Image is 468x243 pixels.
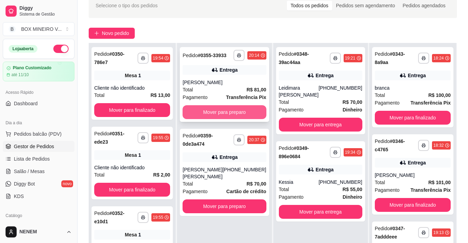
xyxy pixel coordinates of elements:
span: Total [279,186,289,193]
strong: Transferência Pix [410,100,451,106]
span: Total [279,98,289,106]
strong: R$ 100,00 [428,92,451,98]
div: BOX MINEIRO V ... [21,26,62,33]
div: [PHONE_NUMBER] [319,179,362,186]
button: Mover para finalizado [94,103,170,117]
span: Dashboard [14,100,38,107]
div: Pedidos sem agendamento [332,1,399,10]
div: Cliente não identificado [94,84,170,91]
span: Pedido [279,145,294,151]
article: até 11/10 [11,72,29,78]
strong: R$ 70,00 [247,181,266,187]
div: Catálogo [3,210,74,221]
span: Pedido [183,53,198,58]
span: Mesa [125,72,137,79]
span: Sistema de Gestão [19,11,72,17]
span: Gestor de Pedidos [14,143,54,150]
div: [PERSON_NAME] [375,172,451,179]
strong: Cartão de crédito [226,189,266,194]
strong: R$ 101,00 [428,180,451,185]
div: 1 [138,72,141,79]
div: 19:55 [153,135,163,141]
span: Pedido [183,133,198,138]
strong: # 0343-8a9aa [375,51,405,65]
span: Mesa [125,231,137,238]
button: Mover para finalizado [94,183,170,197]
span: Pedido [375,226,390,231]
span: NENEM [19,229,63,235]
a: Plano Customizadoaté 11/10 [3,62,74,81]
strong: R$ 55,00 [343,187,362,192]
div: Entrega [316,72,334,79]
span: Total [94,171,105,179]
span: Pagamento [375,99,400,107]
button: Mover para entrega [279,205,362,219]
span: Total [183,180,193,188]
div: Loja aberta [9,45,37,53]
strong: # 0350-786e7 [94,51,124,65]
div: 1 [138,152,141,159]
span: Pedido [375,51,390,57]
button: Mover para preparo [183,105,266,119]
span: Pedido [375,138,390,144]
div: Dia a dia [3,117,74,128]
div: [PHONE_NUMBER] [222,166,266,180]
span: B [9,26,16,33]
strong: # 0346-c4765 [375,138,405,152]
span: Pagamento [279,106,304,114]
span: Pedido [94,51,109,57]
strong: R$ 13,00 [151,92,170,98]
div: Entrega [408,159,426,166]
strong: R$ 70,00 [343,99,362,105]
span: plus [94,31,99,36]
div: 18:24 [433,55,444,61]
button: Novo pedido [89,28,135,39]
span: Lista de Pedidos [14,155,50,162]
a: Diggy Botnovo [3,178,74,189]
a: Dashboard [3,98,74,109]
span: Diggy Bot [14,180,35,187]
span: Novo pedido [102,29,129,37]
div: 18:32 [433,143,444,148]
strong: # 0359-0de3a474 [183,133,213,147]
div: 19:34 [345,150,355,155]
div: Entrega [220,66,238,73]
button: Select a team [3,22,74,36]
strong: R$ 2,00 [153,172,170,178]
div: Kessia [279,179,319,186]
div: 1 [138,231,141,238]
button: Pedidos balcão (PDV) [3,128,74,139]
div: Acesso Rápido [3,87,74,98]
strong: Transferência Pix [226,94,266,100]
span: Pedido [94,131,109,136]
button: Alterar Status [53,45,69,53]
strong: R$ 81,00 [247,87,266,92]
span: Selecione o tipo dos pedidos [96,2,158,9]
div: Todos os pedidos [287,1,332,10]
span: Pagamento [279,193,304,201]
span: Pedido [94,210,109,216]
span: Total [94,91,105,99]
strong: Dinheiro [343,194,362,200]
button: Mover para finalizado [375,111,451,125]
a: Salão / Mesas [3,166,74,177]
a: KDS [3,191,74,202]
div: [PERSON_NAME] [PERSON_NAME] [183,166,222,180]
span: Diggy [19,5,72,11]
button: NENEM [3,224,74,240]
button: Mover para entrega [279,118,362,132]
a: DiggySistema de Gestão [3,3,74,19]
div: [PHONE_NUMBER] [319,84,362,98]
strong: # 0347-7adddeee [375,226,405,240]
div: Entrega [408,72,426,79]
strong: # 0352-e10d1 [94,210,124,224]
div: 19:54 [153,55,163,61]
div: 19:55 [153,215,163,220]
span: Pagamento [375,186,400,194]
span: Pagamento [183,93,207,101]
div: 20:37 [249,137,259,143]
article: Plano Customizado [13,65,51,71]
strong: # 0349-896e0684 [279,145,309,159]
a: Gestor de Pedidos [3,141,74,152]
span: KDS [14,193,24,200]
